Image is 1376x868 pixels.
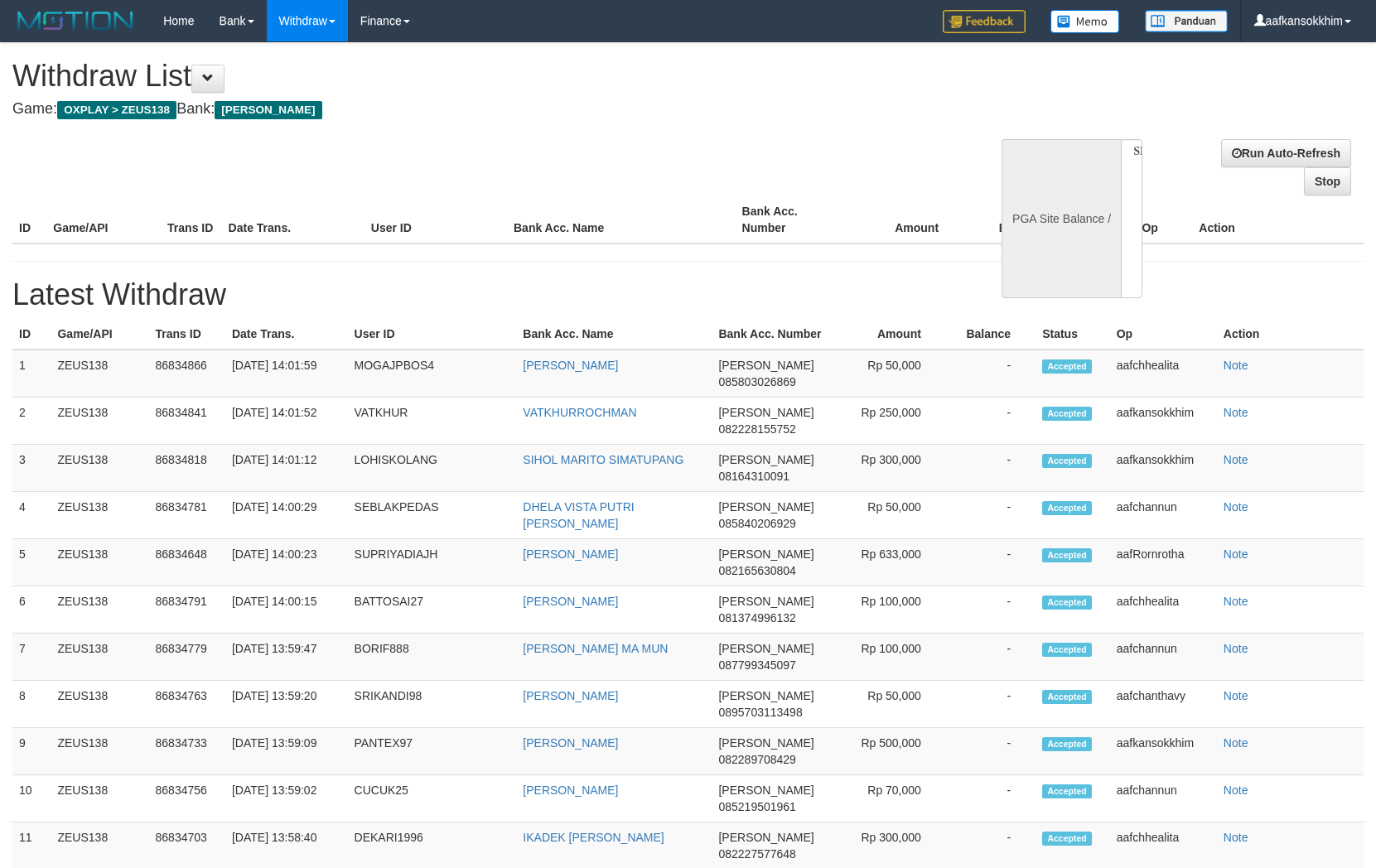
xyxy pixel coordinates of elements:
td: SUPRIYADIAJH [348,539,517,586]
a: VATKHURROCHMAN [523,406,636,419]
th: Bank Acc. Number [736,196,850,244]
span: 081374996132 [718,611,795,624]
span: Accepted [1042,596,1092,610]
td: 86834781 [149,492,225,539]
td: Rp 100,000 [840,634,946,681]
span: Accepted [1042,359,1092,374]
a: Note [1224,831,1248,844]
td: PANTEX97 [348,728,517,775]
td: VATKHUR [348,398,517,445]
td: Rp 50,000 [840,681,946,728]
a: Note [1224,547,1248,561]
img: MOTION_logo.png [12,8,138,33]
td: - [946,775,1036,822]
td: ZEUS138 [51,350,148,398]
span: [PERSON_NAME] [718,595,814,608]
td: BORIF888 [348,634,517,681]
td: ZEUS138 [51,398,148,445]
th: Balance [963,196,1068,244]
a: [PERSON_NAME] [523,359,618,372]
span: Accepted [1042,548,1092,562]
span: [PERSON_NAME] [718,359,814,372]
td: [DATE] 13:59:09 [225,728,348,775]
th: Status [1036,319,1110,350]
td: 10 [12,775,51,822]
span: 082228155752 [718,422,795,436]
td: aafRornrotha [1110,539,1217,586]
h1: Withdraw List [12,60,900,93]
td: aafchannun [1110,634,1217,681]
span: Accepted [1042,737,1092,751]
td: 7 [12,634,51,681]
td: aafchannun [1110,775,1217,822]
th: ID [12,319,51,350]
div: PGA Site Balance / [1002,139,1121,298]
td: [DATE] 14:01:52 [225,398,348,445]
td: 86834733 [149,728,225,775]
td: [DATE] 14:00:29 [225,492,348,539]
td: ZEUS138 [51,681,148,728]
th: Game/API [51,319,148,350]
th: Trans ID [149,319,225,350]
td: 86834791 [149,586,225,634]
span: 087799345097 [718,658,795,672]
td: ZEUS138 [51,586,148,634]
td: 8 [12,681,51,728]
span: 085840206929 [718,517,795,530]
td: 9 [12,728,51,775]
th: User ID [348,319,517,350]
span: [PERSON_NAME] [718,784,814,797]
td: 86834866 [149,350,225,398]
th: ID [12,196,46,244]
a: Note [1224,359,1248,372]
td: [DATE] 13:59:47 [225,634,348,681]
td: aafchanthavy [1110,681,1217,728]
td: LOHISKOLANG [348,445,517,492]
td: [DATE] 13:59:20 [225,681,348,728]
td: Rp 300,000 [840,445,946,492]
td: - [946,681,1036,728]
span: Accepted [1042,784,1092,798]
th: Game/API [46,196,161,244]
th: Bank Acc. Number [712,319,840,350]
a: Note [1224,736,1248,750]
a: [PERSON_NAME] [523,784,618,797]
td: [DATE] 14:00:15 [225,586,348,634]
a: Note [1224,595,1248,608]
span: [PERSON_NAME] [718,642,814,655]
td: CUCUK25 [348,775,517,822]
a: Note [1224,689,1248,702]
td: - [946,728,1036,775]
th: Balance [946,319,1036,350]
span: 082227577648 [718,847,795,861]
span: Accepted [1042,690,1092,704]
td: ZEUS138 [51,775,148,822]
td: Rp 50,000 [840,492,946,539]
img: Button%20Memo.svg [1050,10,1120,33]
a: [PERSON_NAME] MA MUN [523,642,668,655]
th: Action [1217,319,1364,350]
td: aafchhealita [1110,586,1217,634]
td: ZEUS138 [51,492,148,539]
td: 86834763 [149,681,225,728]
h1: Latest Withdraw [12,278,1364,311]
span: 08164310091 [718,470,789,483]
td: Rp 50,000 [840,350,946,398]
span: OXPLAY > ZEUS138 [57,101,176,119]
img: Feedback.jpg [943,10,1026,33]
a: Note [1224,500,1248,514]
td: 86834818 [149,445,225,492]
td: 1 [12,350,51,398]
td: ZEUS138 [51,539,148,586]
td: aafchannun [1110,492,1217,539]
span: 082165630804 [718,564,795,577]
td: aafkansokkhim [1110,445,1217,492]
td: SEBLAKPEDAS [348,492,517,539]
span: Accepted [1042,407,1092,421]
h4: Game: Bank: [12,101,900,118]
th: Amount [840,319,946,350]
td: Rp 633,000 [840,539,946,586]
a: DHELA VISTA PUTRI [PERSON_NAME] [523,500,634,530]
th: Bank Acc. Name [507,196,736,244]
span: Accepted [1042,832,1092,846]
